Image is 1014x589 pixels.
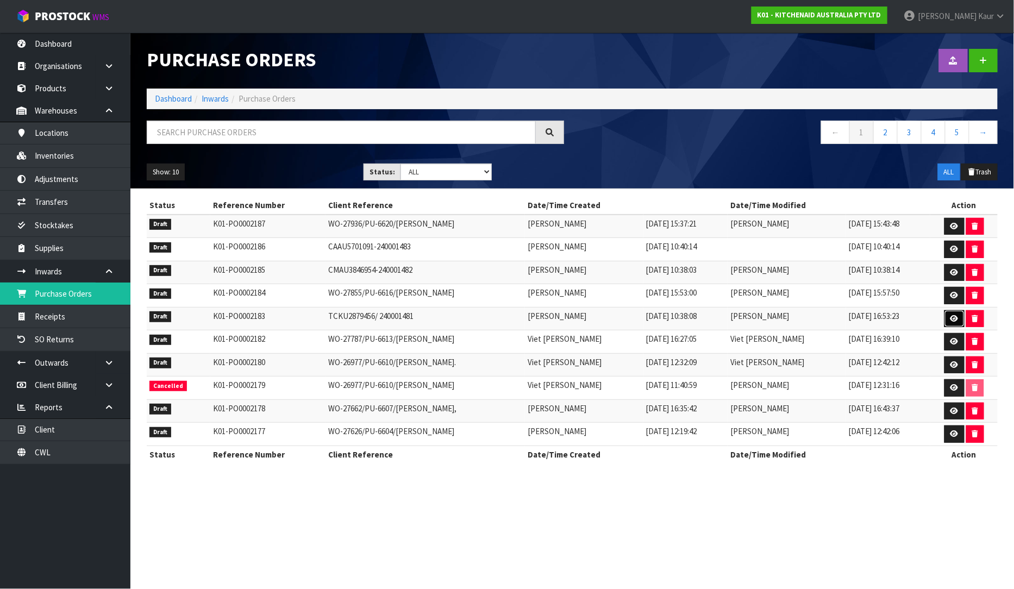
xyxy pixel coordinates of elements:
span: [PERSON_NAME] [730,380,789,390]
span: [PERSON_NAME] [730,426,789,436]
span: Draft [149,242,171,253]
img: cube-alt.png [16,9,30,23]
span: [DATE] 15:37:21 [646,218,697,229]
td: K01-PO0002186 [210,238,326,261]
span: [PERSON_NAME] [730,265,789,275]
a: Inwards [202,93,229,104]
a: 5 [945,121,969,144]
th: Status [147,197,210,214]
span: Draft [149,358,171,368]
span: [DATE] 10:38:08 [646,311,697,321]
span: Draft [149,219,171,230]
th: Status [147,446,210,463]
th: Date/Time Created [525,197,728,214]
span: ProStock [35,9,90,23]
th: Date/Time Created [525,446,728,463]
button: ALL [938,164,960,181]
span: [DATE] 15:53:00 [646,287,697,298]
span: [DATE] 12:19:42 [646,426,697,436]
th: Reference Number [210,197,326,214]
span: [PERSON_NAME] [528,241,586,252]
span: [PERSON_NAME] [730,287,789,298]
h1: Purchase Orders [147,49,564,70]
td: WO-26977/PU-6610/[PERSON_NAME]. [326,353,525,377]
td: K01-PO0002182 [210,330,326,354]
td: K01-PO0002187 [210,215,326,238]
a: 3 [897,121,922,144]
span: [DATE] 10:40:14 [646,241,697,252]
span: [PERSON_NAME] [528,218,586,229]
span: [DATE] 11:40:59 [646,380,697,390]
th: Date/Time Modified [728,197,930,214]
span: Draft [149,289,171,299]
span: [DATE] 10:38:14 [849,265,900,275]
strong: Status: [370,167,395,177]
span: Viet [PERSON_NAME] [528,334,602,344]
span: Draft [149,265,171,276]
td: CMAU3846954-240001482 [326,261,525,284]
span: [PERSON_NAME] [528,403,586,413]
small: WMS [92,12,109,22]
input: Search purchase orders [147,121,536,144]
td: WO-27936/PU-6620/[PERSON_NAME] [326,215,525,238]
td: WO-27787/PU-6613/[PERSON_NAME] [326,330,525,354]
td: WO-26977/PU-6610/[PERSON_NAME] [326,377,525,400]
button: Show: 10 [147,164,185,181]
span: Kaur [978,11,994,21]
span: [DATE] 16:43:37 [849,403,900,413]
a: → [969,121,998,144]
span: Viet [PERSON_NAME] [730,357,804,367]
span: [DATE] 10:40:14 [849,241,900,252]
td: K01-PO0002179 [210,377,326,400]
span: [DATE] 15:43:48 [849,218,900,229]
a: 2 [873,121,898,144]
span: Draft [149,335,171,346]
td: WO-27662/PU-6607/[PERSON_NAME], [326,399,525,423]
span: [DATE] 12:31:16 [849,380,900,390]
a: Dashboard [155,93,192,104]
nav: Page navigation [580,121,998,147]
td: WO-27626/PU-6604/[PERSON_NAME] [326,423,525,446]
td: K01-PO0002185 [210,261,326,284]
span: [PERSON_NAME] [528,265,586,275]
a: K01 - KITCHENAID AUSTRALIA PTY LTD [752,7,887,24]
span: [PERSON_NAME] [528,287,586,298]
th: Client Reference [326,446,525,463]
span: [PERSON_NAME] [918,11,977,21]
th: Date/Time Modified [728,446,930,463]
span: Viet [PERSON_NAME] [730,334,804,344]
td: CAAU5701091-240001483 [326,238,525,261]
td: K01-PO0002184 [210,284,326,308]
td: K01-PO0002178 [210,399,326,423]
span: [DATE] 12:42:06 [849,426,900,436]
span: [DATE] 12:32:09 [646,357,697,367]
span: Draft [149,427,171,438]
span: [PERSON_NAME] [730,403,789,413]
td: TCKU2879456/ 240001481 [326,307,525,330]
th: Action [930,446,998,463]
a: 4 [921,121,946,144]
span: [DATE] 16:39:10 [849,334,900,344]
td: K01-PO0002180 [210,353,326,377]
a: 1 [849,121,874,144]
span: Draft [149,311,171,322]
td: WO-27855/PU-6616/[PERSON_NAME] [326,284,525,308]
strong: K01 - KITCHENAID AUSTRALIA PTY LTD [758,10,881,20]
span: Cancelled [149,381,187,392]
th: Reference Number [210,446,326,463]
span: Purchase Orders [239,93,296,104]
span: [PERSON_NAME] [528,426,586,436]
span: [DATE] 10:38:03 [646,265,697,275]
button: Trash [961,164,998,181]
a: ← [821,121,850,144]
span: [PERSON_NAME] [730,218,789,229]
span: [PERSON_NAME] [730,311,789,321]
th: Client Reference [326,197,525,214]
span: [DATE] 16:27:05 [646,334,697,344]
td: K01-PO0002177 [210,423,326,446]
span: [PERSON_NAME] [528,311,586,321]
span: Draft [149,404,171,415]
span: [DATE] 12:42:12 [849,357,900,367]
span: [DATE] 15:57:50 [849,287,900,298]
td: K01-PO0002183 [210,307,326,330]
